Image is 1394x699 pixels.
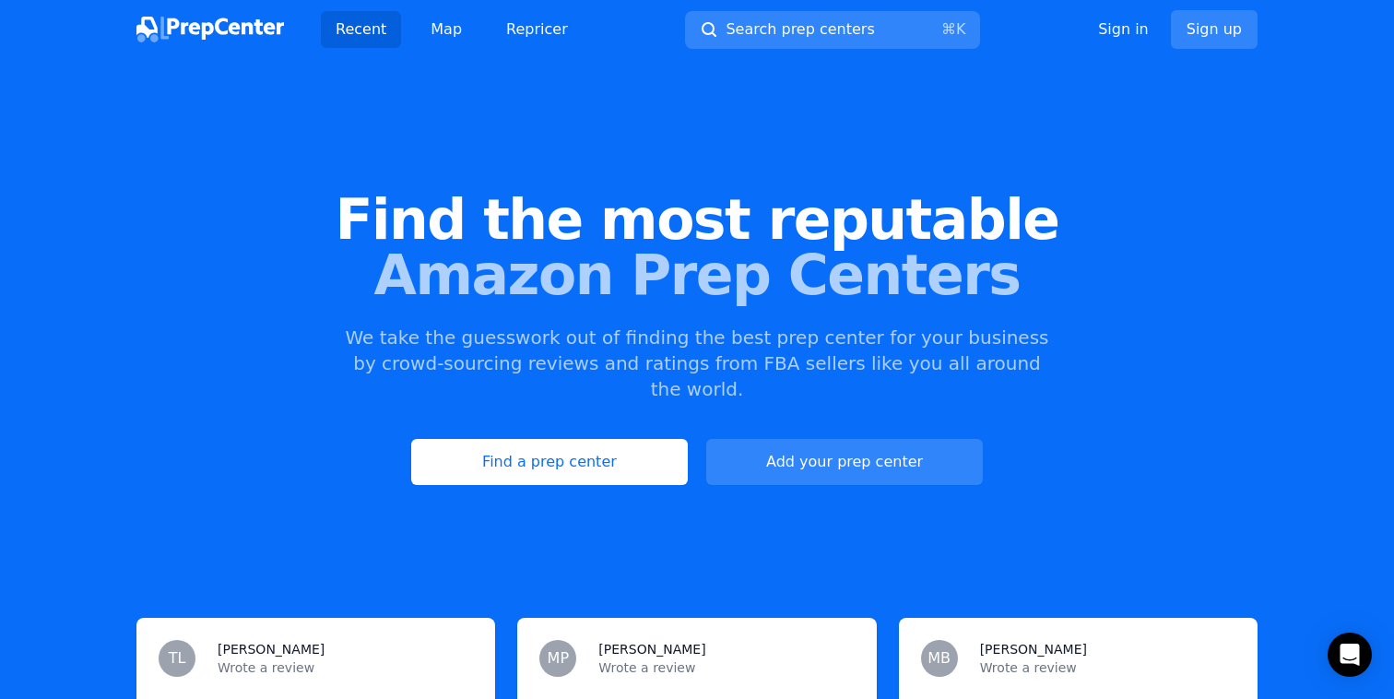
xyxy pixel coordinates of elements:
[218,640,325,658] h3: [PERSON_NAME]
[548,651,569,666] span: MP
[598,640,705,658] h3: [PERSON_NAME]
[1328,633,1372,677] div: Open Intercom Messenger
[980,658,1235,677] p: Wrote a review
[956,20,966,38] kbd: K
[321,11,401,48] a: Recent
[726,18,874,41] span: Search prep centers
[411,439,688,485] a: Find a prep center
[343,325,1051,402] p: We take the guesswork out of finding the best prep center for your business by crowd-sourcing rev...
[30,192,1364,247] span: Find the most reputable
[1098,18,1149,41] a: Sign in
[927,651,951,666] span: MB
[30,247,1364,302] span: Amazon Prep Centers
[598,658,854,677] p: Wrote a review
[685,11,980,49] button: Search prep centers⌘K
[169,651,186,666] span: TL
[706,439,983,485] button: Add your prep center
[416,11,477,48] a: Map
[491,11,583,48] a: Repricer
[980,640,1087,658] h3: [PERSON_NAME]
[136,17,284,42] img: PrepCenter
[1171,10,1258,49] a: Sign up
[218,658,473,677] p: Wrote a review
[941,20,956,38] kbd: ⌘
